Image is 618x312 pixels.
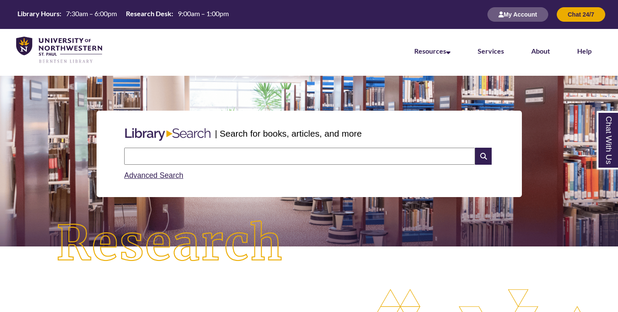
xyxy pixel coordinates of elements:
a: Resources [414,47,450,55]
span: 9:00am – 1:00pm [178,9,229,17]
a: Help [577,47,592,55]
th: Library Hours: [14,9,63,18]
i: Search [475,148,491,165]
img: UNWSP Library Logo [16,37,102,64]
a: Chat 24/7 [557,11,605,18]
a: Advanced Search [124,171,183,180]
button: Chat 24/7 [557,7,605,22]
img: Research [31,195,309,292]
a: My Account [487,11,548,18]
a: Hours Today [14,9,232,20]
img: Libary Search [121,125,215,144]
p: | Search for books, articles, and more [215,127,362,140]
a: About [531,47,550,55]
span: 7:30am – 6:00pm [66,9,117,17]
button: My Account [487,7,548,22]
th: Research Desk: [122,9,174,18]
a: Services [478,47,504,55]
